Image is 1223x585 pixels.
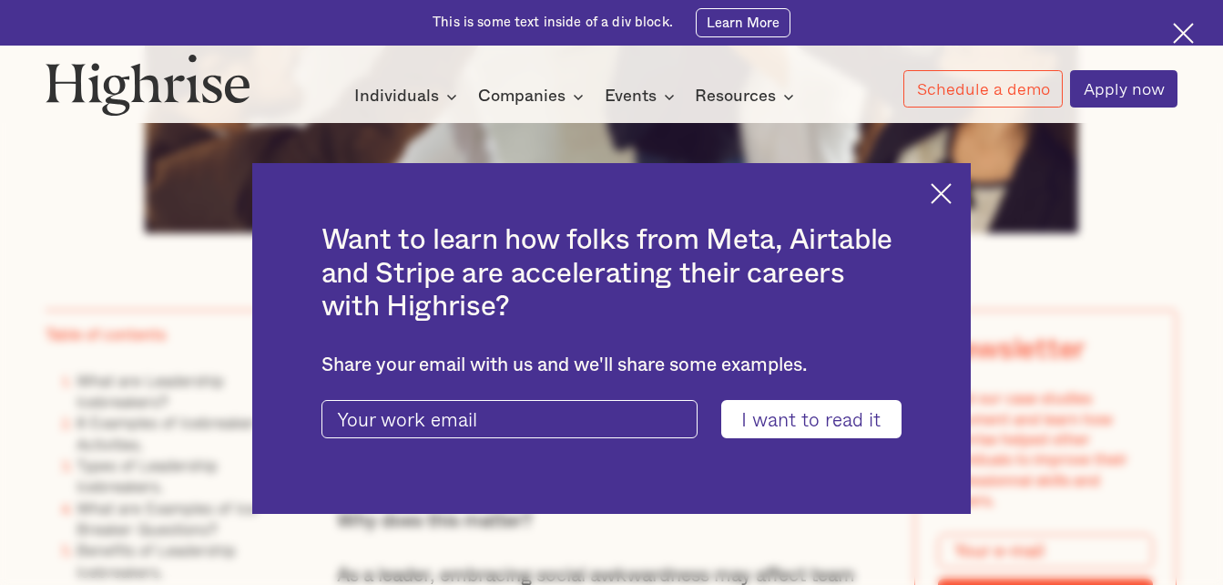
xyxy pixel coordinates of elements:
a: Learn More [696,8,790,37]
input: Your work email [321,400,698,438]
img: Highrise logo [46,54,250,116]
div: Individuals [354,86,439,108]
div: Events [605,86,680,108]
div: Share your email with us and we'll share some examples. [321,354,902,377]
h2: Want to learn how folks from Meta, Airtable and Stripe are accelerating their careers with Highrise? [321,224,902,324]
div: Events [605,86,657,108]
div: Resources [695,86,776,108]
a: Schedule a demo [903,70,1062,108]
div: This is some text inside of a div block. [433,14,673,32]
div: Companies [478,86,589,108]
img: Cross icon [1173,23,1194,44]
img: Cross icon [931,183,952,204]
input: I want to read it [721,400,902,438]
a: Apply now [1070,70,1177,108]
div: Individuals [354,86,463,108]
div: Companies [478,86,566,108]
form: current-ascender-blog-article-modal-form [321,400,902,438]
div: Resources [695,86,800,108]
